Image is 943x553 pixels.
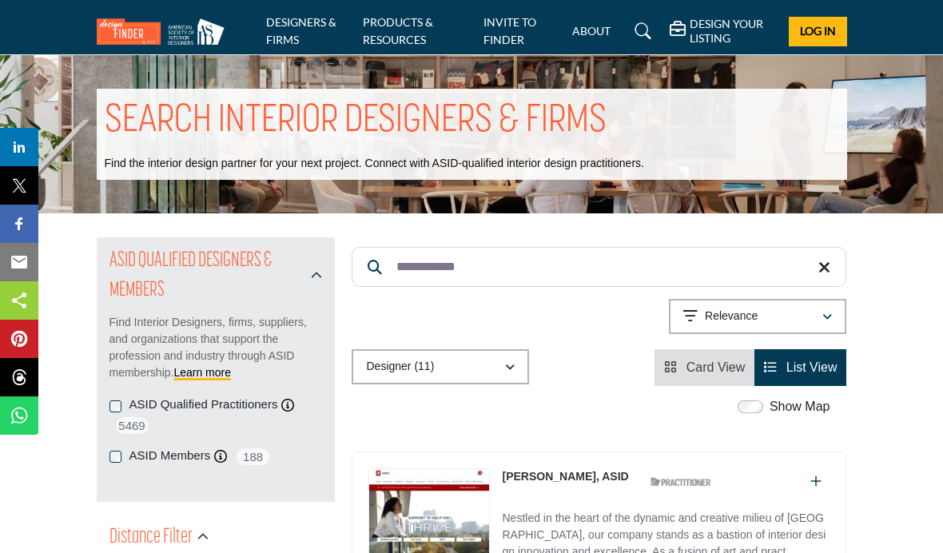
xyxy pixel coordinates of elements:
[173,366,231,379] a: Learn more
[754,349,846,386] li: List View
[483,15,536,46] a: INVITE TO FINDER
[502,470,628,483] a: [PERSON_NAME], ASID
[770,397,830,416] label: Show Map
[810,475,822,488] a: Add To List
[105,97,607,146] h1: SEARCH INTERIOR DESIGNERS & FIRMS
[235,447,271,467] span: 188
[705,308,758,324] p: Relevance
[686,360,746,374] span: Card View
[109,451,121,463] input: ASID Members checkbox
[644,472,716,492] img: ASID Qualified Practitioners Badge Icon
[502,468,628,485] p: Emily McLaughlin, ASID
[366,359,434,375] p: Designer (11)
[109,523,193,552] h2: Distance Filter
[572,24,611,38] a: ABOUT
[789,17,846,46] button: Log In
[619,18,662,44] a: Search
[105,156,644,172] p: Find the interior design partner for your next project. Connect with ASID-qualified interior desi...
[352,349,529,384] button: Designer (11)
[109,247,307,305] h2: ASID QUALIFIED DESIGNERS & MEMBERS
[655,349,754,386] li: Card View
[114,416,150,436] span: 5469
[363,15,433,46] a: PRODUCTS & RESOURCES
[129,396,278,414] label: ASID Qualified Practitioners
[664,360,745,374] a: View Card
[669,299,846,334] button: Relevance
[352,247,846,287] input: Search Keyword
[690,17,777,46] h5: DESIGN YOUR LISTING
[109,400,121,412] input: ASID Qualified Practitioners checkbox
[670,17,777,46] div: DESIGN YOUR LISTING
[800,24,836,38] span: Log In
[764,360,837,374] a: View List
[266,15,336,46] a: DESIGNERS & FIRMS
[129,447,211,465] label: ASID Members
[97,18,233,45] img: Site Logo
[109,314,323,381] p: Find Interior Designers, firms, suppliers, and organizations that support the profession and indu...
[786,360,838,374] span: List View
